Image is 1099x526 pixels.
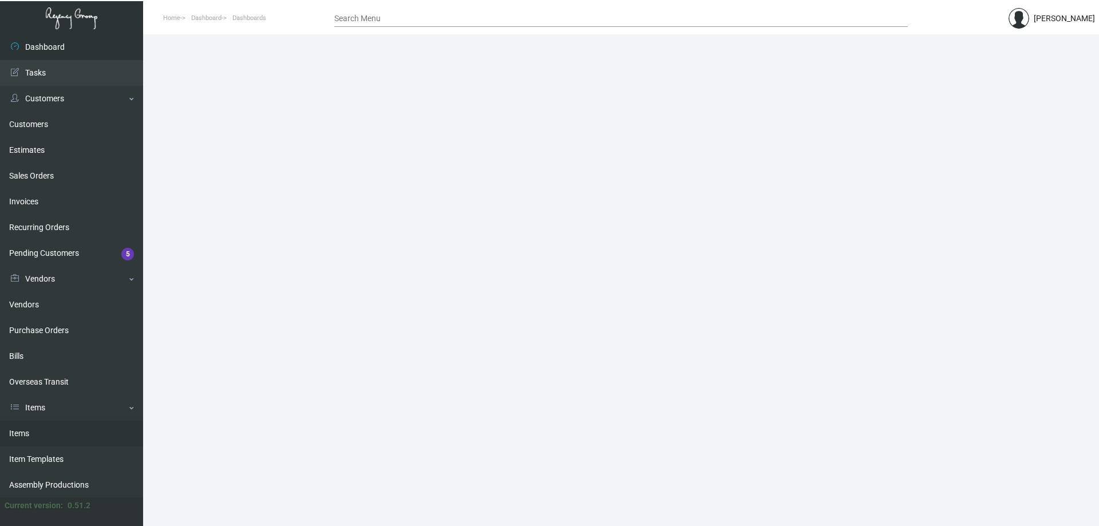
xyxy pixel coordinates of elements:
[163,14,180,22] span: Home
[191,14,222,22] span: Dashboard
[1034,13,1095,25] div: [PERSON_NAME]
[232,14,266,22] span: Dashboards
[5,500,63,512] div: Current version:
[68,500,90,512] div: 0.51.2
[1009,8,1029,29] img: admin@bootstrapmaster.com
